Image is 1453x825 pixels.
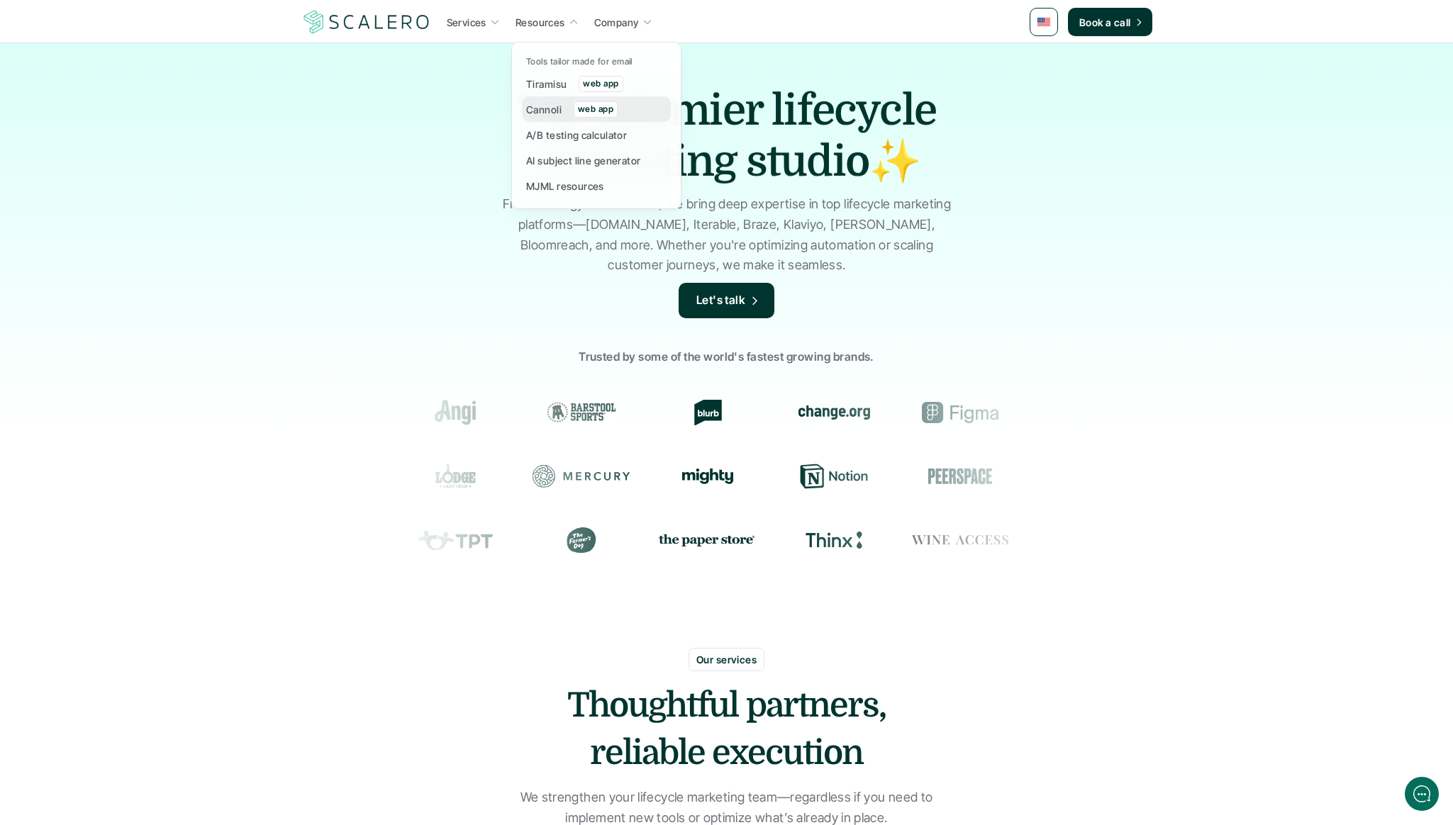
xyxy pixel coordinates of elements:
[657,531,755,549] img: the paper store
[1050,404,1118,421] img: Groome
[1079,15,1131,30] p: Book a call
[1405,777,1439,811] iframe: gist-messenger-bubble-iframe
[479,85,975,187] h1: The premier lifecycle marketing studio✨
[522,122,671,147] a: A/B testing calculator
[530,400,628,425] div: Barstool
[526,179,604,193] p: MJML resources
[910,464,1008,489] div: Peerspace
[118,495,179,505] span: We run on Gist
[22,188,262,216] button: New conversation
[91,196,170,208] span: New conversation
[578,104,613,114] p: web app
[404,400,502,425] div: Angi
[784,527,881,553] div: Thinx
[522,96,671,122] a: Cannoliweb app
[405,464,503,489] div: Lodge Cast Iron
[526,77,567,91] p: Tiramisu
[910,527,1008,553] div: Wine Access
[783,400,881,425] div: change.org
[1068,8,1152,36] a: Book a call
[526,153,641,168] p: AI subject line generator
[526,102,562,117] p: Cannoli
[784,464,881,489] div: Notion
[526,57,633,67] p: Tools tailor made for email
[1036,464,1134,489] div: Resy
[447,15,486,30] p: Services
[531,464,629,489] div: Mercury
[679,283,775,318] a: Let's talk
[696,291,746,310] p: Let's talk
[1036,527,1134,553] div: Prose
[21,94,262,162] h2: Let us know if we can help with lifecycle marketing.
[522,147,671,173] a: AI subject line generator
[696,652,757,667] p: Our services
[301,9,432,35] img: Scalero company logo
[909,400,1007,425] div: Figma
[526,128,627,142] p: A/B testing calculator
[496,194,957,276] p: From strategy to execution, we bring deep expertise in top lifecycle marketing platforms—[DOMAIN_...
[657,468,755,484] div: Mighty Networks
[583,79,618,89] p: web app
[522,173,671,198] a: MJML resources
[514,682,940,777] h2: Thoughtful partners, reliable execution
[594,15,639,30] p: Company
[405,527,503,553] div: Teachers Pay Teachers
[522,71,671,96] a: Tiramisuweb app
[21,69,262,91] h1: Hi! Welcome to [GEOGRAPHIC_DATA].
[531,527,629,553] div: The Farmer's Dog
[657,400,755,425] div: Blurb
[516,15,565,30] p: Resources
